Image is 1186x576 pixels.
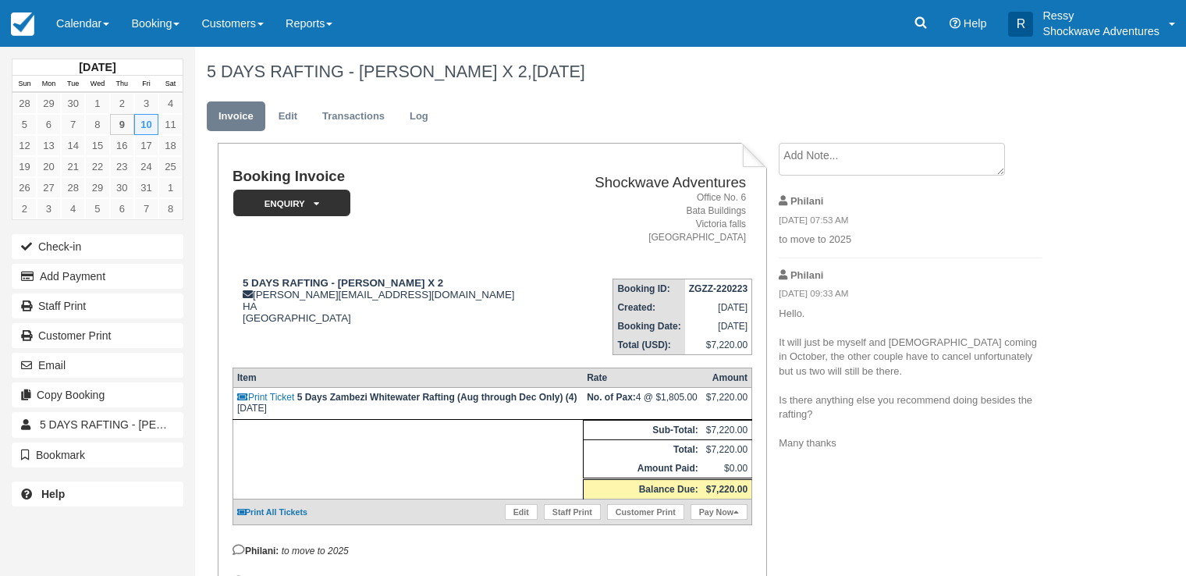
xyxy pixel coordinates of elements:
[158,76,183,93] th: Sat
[12,177,37,198] a: 26
[12,293,183,318] a: Staff Print
[702,421,752,440] td: $7,220.00
[790,195,823,207] strong: Philani
[37,76,61,93] th: Mon
[12,443,183,468] button: Bookmark
[110,76,134,93] th: Thu
[158,93,183,114] a: 4
[950,18,961,29] i: Help
[37,114,61,135] a: 6
[12,76,37,93] th: Sun
[61,76,85,93] th: Tue
[779,233,1042,247] p: to move to 2025
[85,76,109,93] th: Wed
[11,12,34,36] img: checkfront-main-nav-mini-logo.png
[779,214,1042,231] em: [DATE] 07:53 AM
[964,17,987,30] span: Help
[158,156,183,177] a: 25
[691,504,747,520] a: Pay Now
[110,198,134,219] a: 6
[110,156,134,177] a: 23
[233,277,561,324] div: [PERSON_NAME][EMAIL_ADDRESS][DOMAIN_NAME] HA [GEOGRAPHIC_DATA]
[61,93,85,114] a: 30
[61,198,85,219] a: 4
[12,198,37,219] a: 2
[607,504,684,520] a: Customer Print
[237,507,307,517] a: Print All Tickets
[37,156,61,177] a: 20
[237,392,294,403] a: Print Ticket
[583,421,702,440] th: Sub-Total:
[398,101,440,132] a: Log
[85,177,109,198] a: 29
[158,135,183,156] a: 18
[12,382,183,407] button: Copy Booking
[110,114,134,135] a: 9
[1042,8,1159,23] p: Ressy
[297,392,577,403] strong: 5 Days Zambezi Whitewater Rafting (Aug through Dec Only) (4)
[706,392,747,415] div: $7,220.00
[282,546,349,556] em: to move to 2025
[110,93,134,114] a: 2
[37,135,61,156] a: 13
[311,101,396,132] a: Transactions
[79,61,115,73] strong: [DATE]
[12,234,183,259] button: Check-in
[37,93,61,114] a: 29
[1042,23,1159,39] p: Shockwave Adventures
[233,368,583,388] th: Item
[233,190,350,217] em: Enquiry
[685,317,752,336] td: [DATE]
[583,479,702,500] th: Balance Due:
[267,101,309,132] a: Edit
[61,177,85,198] a: 28
[134,156,158,177] a: 24
[613,279,685,299] th: Booking ID:
[779,307,1042,451] p: Hello. It will just be myself and [DEMOGRAPHIC_DATA] coming in October, the other couple have to ...
[583,440,702,460] th: Total:
[12,114,37,135] a: 5
[158,198,183,219] a: 8
[583,459,702,479] th: Amount Paid:
[207,62,1073,81] h1: 5 DAYS RAFTING - [PERSON_NAME] X 2,
[702,459,752,479] td: $0.00
[85,198,109,219] a: 5
[233,169,561,185] h1: Booking Invoice
[583,388,702,420] td: 4 @ $1,805.00
[41,488,65,500] b: Help
[685,298,752,317] td: [DATE]
[706,484,747,495] strong: $7,220.00
[134,76,158,93] th: Fri
[37,198,61,219] a: 3
[110,177,134,198] a: 30
[1008,12,1033,37] div: R
[85,156,109,177] a: 22
[689,283,747,294] strong: ZGZZ-220223
[12,412,183,437] a: 5 DAYS RAFTING - [PERSON_NAME] X 4
[40,418,248,431] span: 5 DAYS RAFTING - [PERSON_NAME] X 4
[85,114,109,135] a: 8
[790,269,823,281] strong: Philani
[12,93,37,114] a: 28
[587,392,636,403] strong: No. of Pax
[110,135,134,156] a: 16
[158,177,183,198] a: 1
[702,368,752,388] th: Amount
[567,175,746,191] h2: Shockwave Adventures
[61,114,85,135] a: 7
[134,198,158,219] a: 7
[567,191,746,245] address: Office No. 6 Bata Buildings Victoria falls [GEOGRAPHIC_DATA]
[12,482,183,507] a: Help
[779,287,1042,304] em: [DATE] 09:33 AM
[233,189,345,218] a: Enquiry
[12,323,183,348] a: Customer Print
[243,277,443,289] strong: 5 DAYS RAFTING - [PERSON_NAME] X 2
[61,156,85,177] a: 21
[158,114,183,135] a: 11
[37,177,61,198] a: 27
[583,368,702,388] th: Rate
[613,317,685,336] th: Booking Date:
[61,135,85,156] a: 14
[12,135,37,156] a: 12
[12,264,183,289] button: Add Payment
